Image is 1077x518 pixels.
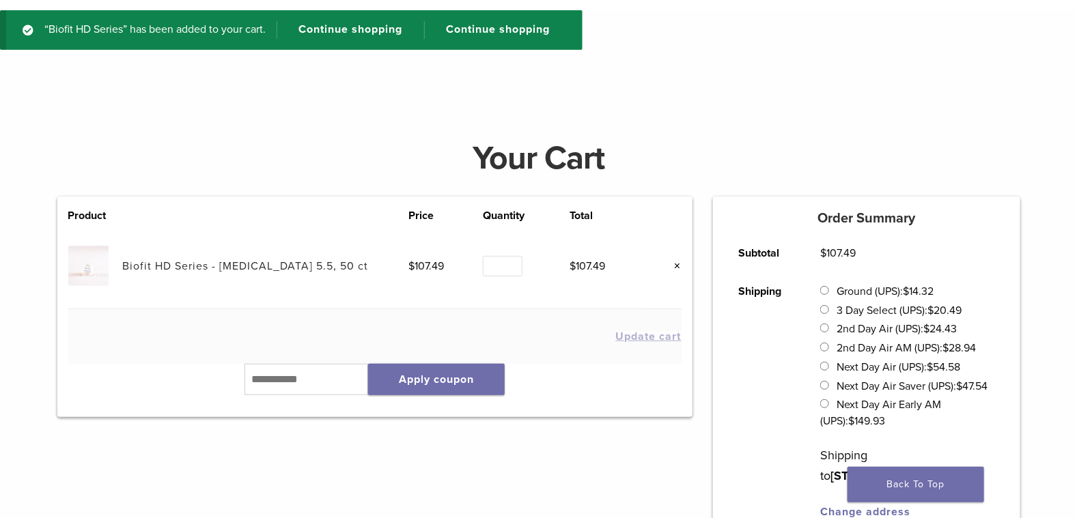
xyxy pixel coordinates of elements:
h1: Your Cart [47,142,1031,175]
p: Shipping to . [820,445,994,486]
a: Remove this item [664,257,682,275]
th: Product [68,207,123,224]
bdi: 47.54 [957,379,988,393]
a: Biofit HD Series - [MEDICAL_DATA] 5.5, 50 ct [123,259,369,273]
span: $ [924,322,930,336]
th: Quantity [483,207,570,224]
span: $ [820,246,826,260]
span: $ [943,341,949,355]
th: Subtotal [723,234,805,272]
bdi: 24.43 [924,322,957,336]
strong: [STREET_ADDRESS] [830,468,943,483]
label: Next Day Air Saver (UPS): [837,379,988,393]
button: Apply coupon [368,364,505,395]
span: $ [904,285,910,298]
span: $ [957,379,963,393]
span: $ [927,360,934,374]
bdi: 107.49 [408,259,444,273]
th: Total [570,207,645,224]
bdi: 107.49 [570,259,606,273]
span: $ [570,259,576,273]
bdi: 14.32 [904,285,934,298]
bdi: 149.93 [848,414,885,428]
h5: Order Summary [713,210,1020,227]
label: Next Day Air Early AM (UPS): [820,398,941,428]
bdi: 28.94 [943,341,977,355]
span: $ [848,414,854,428]
label: Ground (UPS): [837,285,934,298]
label: Next Day Air (UPS): [837,360,961,374]
button: Update cart [616,331,682,342]
img: Biofit HD Series - Premolar 5.5, 50 ct [68,246,109,286]
bdi: 107.49 [820,246,856,260]
label: 2nd Day Air AM (UPS): [837,341,977,355]
a: Continue shopping [277,21,413,39]
a: Continue shopping [424,21,561,39]
span: $ [928,304,934,317]
th: Price [408,207,483,224]
bdi: 20.49 [928,304,962,317]
a: Back To Top [848,467,984,502]
label: 2nd Day Air (UPS): [837,322,957,336]
bdi: 54.58 [927,360,961,374]
span: $ [408,259,415,273]
label: 3 Day Select (UPS): [837,304,962,317]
